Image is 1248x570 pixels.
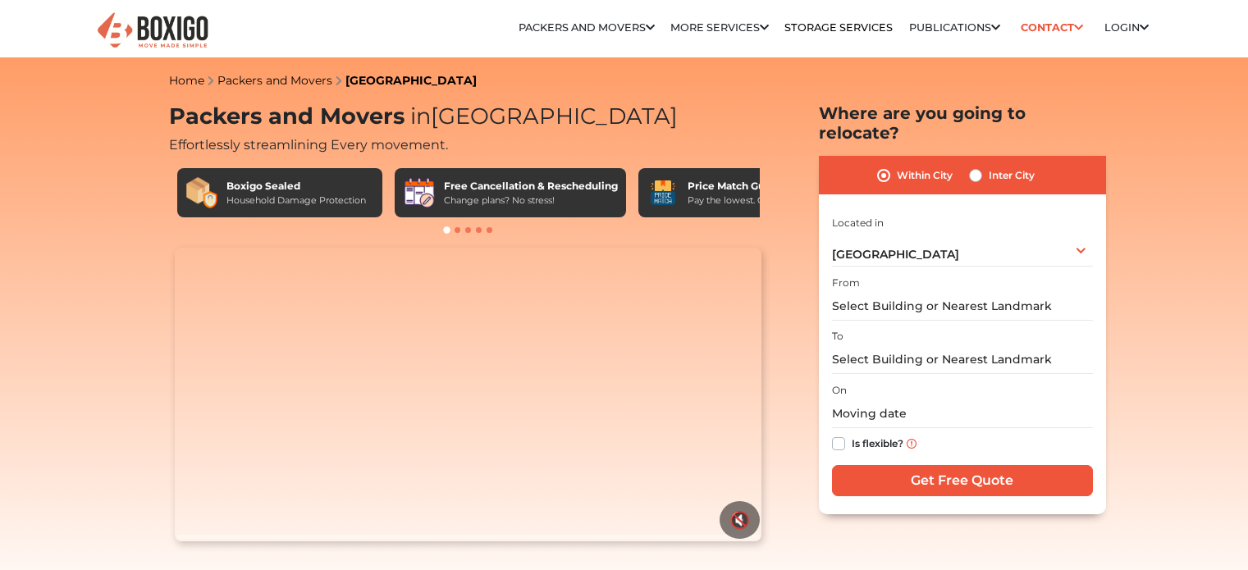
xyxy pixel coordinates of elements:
a: Packers and Movers [217,73,332,88]
img: Boxigo [95,11,210,51]
h2: Where are you going to relocate? [819,103,1106,143]
img: Boxigo Sealed [185,176,218,209]
div: Household Damage Protection [226,194,366,207]
a: Contact [1016,15,1089,40]
label: Is flexible? [852,434,903,451]
a: Home [169,73,204,88]
img: Price Match Guarantee [647,176,679,209]
span: in [410,103,431,130]
div: Free Cancellation & Rescheduling [444,179,618,194]
a: Publications [909,21,1000,34]
div: Pay the lowest. Guaranteed! [688,194,812,207]
span: [GEOGRAPHIC_DATA] [832,247,959,262]
label: Inter City [989,166,1035,185]
img: Free Cancellation & Rescheduling [403,176,436,209]
video: Your browser does not support the video tag. [175,248,761,541]
div: Boxigo Sealed [226,179,366,194]
a: Login [1104,21,1149,34]
label: To [832,329,843,344]
label: On [832,383,847,398]
a: [GEOGRAPHIC_DATA] [345,73,477,88]
span: Effortlessly streamlining Every movement. [169,137,448,153]
input: Get Free Quote [832,465,1093,496]
input: Select Building or Nearest Landmark [832,292,1093,321]
input: Moving date [832,399,1093,428]
a: More services [670,21,769,34]
h1: Packers and Movers [169,103,768,130]
div: Change plans? No stress! [444,194,618,207]
div: Price Match Guarantee [688,179,812,194]
input: Select Building or Nearest Landmark [832,345,1093,374]
img: info [907,439,917,449]
a: Storage Services [784,21,893,34]
span: [GEOGRAPHIC_DATA] [405,103,678,130]
button: 🔇 [720,501,760,539]
label: From [832,276,860,290]
a: Packers and Movers [519,21,655,34]
label: Located in [832,216,884,230]
label: Within City [897,166,953,185]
